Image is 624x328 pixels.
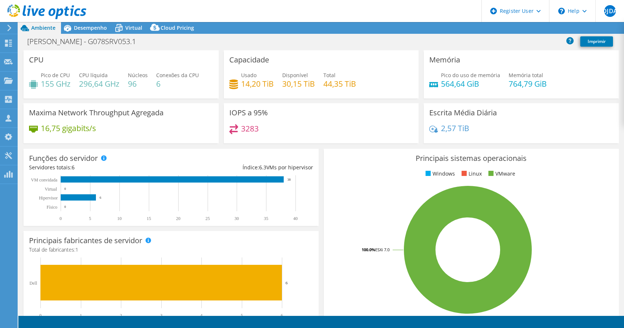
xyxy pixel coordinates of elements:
[156,80,199,88] h4: 6
[441,72,500,79] span: Pico do uso de memória
[286,281,288,285] text: 6
[125,24,142,31] span: Virtual
[293,216,298,221] text: 40
[156,72,199,79] span: Conexões da CPU
[120,313,122,318] text: 2
[241,72,257,79] span: Usado
[147,216,151,221] text: 15
[282,80,315,88] h4: 30,15 TiB
[205,216,210,221] text: 25
[79,72,108,79] span: CPU líquida
[29,56,44,64] h3: CPU
[72,164,75,171] span: 6
[264,216,268,221] text: 35
[604,5,616,17] span: DJDA
[429,56,460,64] h3: Memória
[580,36,613,47] a: Imprimir
[75,246,78,253] span: 1
[441,80,500,88] h4: 564,64 GiB
[460,170,482,178] li: Linux
[509,72,543,79] span: Memória total
[45,187,57,192] text: Virtual
[100,196,101,199] text: 6
[89,216,91,221] text: 5
[128,80,148,88] h4: 96
[128,72,148,79] span: Núcleos
[375,247,390,252] tspan: ESXi 7.0
[171,163,313,172] div: Índice: VMs por hipervisor
[39,195,58,201] text: Hipervisor
[161,24,194,31] span: Cloud Pricing
[29,163,171,172] div: Servidores totais:
[47,205,57,210] tspan: Físico
[323,80,356,88] h4: 44,35 TiB
[74,24,107,31] span: Desempenho
[176,216,180,221] text: 20
[80,313,82,318] text: 1
[31,24,55,31] span: Ambiente
[31,177,57,183] text: VM convidada
[234,216,239,221] text: 30
[41,72,70,79] span: Pico de CPU
[259,164,266,171] span: 6.3
[241,125,259,133] h4: 3283
[287,178,291,181] text: 38
[24,37,147,46] h1: [PERSON_NAME] - G078SRV053.1
[200,313,202,318] text: 4
[29,109,164,117] h3: Maxima Network Throughput Agregada
[282,72,308,79] span: Disponível
[323,72,336,79] span: Total
[41,124,96,132] h4: 16,75 gigabits/s
[241,80,274,88] h4: 14,20 TiB
[64,187,66,191] text: 0
[60,216,62,221] text: 0
[229,56,269,64] h3: Capacidade
[29,281,37,286] text: Dell
[281,313,283,318] text: 6
[509,80,547,88] h4: 764,79 GiB
[362,247,375,252] tspan: 100.0%
[29,237,142,245] h3: Principais fabricantes de servidor
[429,109,497,117] h3: Escrita Média Diária
[424,170,455,178] li: Windows
[160,313,162,318] text: 3
[39,313,42,318] text: 0
[329,154,613,162] h3: Principais sistemas operacionais
[229,109,268,117] h3: IOPS a 95%
[441,124,469,132] h4: 2,57 TiB
[487,170,515,178] li: VMware
[29,246,313,254] h4: Total de fabricantes:
[29,154,98,162] h3: Funções do servidor
[64,205,66,209] text: 0
[117,216,122,221] text: 10
[558,8,565,14] svg: \n
[241,313,243,318] text: 5
[79,80,119,88] h4: 296,64 GHz
[41,80,71,88] h4: 155 GHz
